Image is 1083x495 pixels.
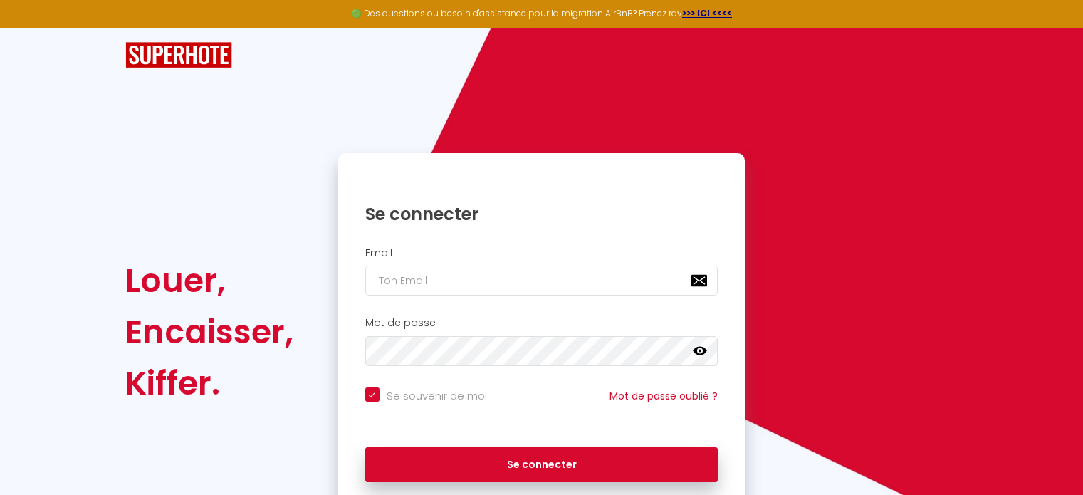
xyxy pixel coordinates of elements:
[125,255,293,306] div: Louer,
[365,203,718,225] h1: Se connecter
[365,447,718,483] button: Se connecter
[365,266,718,296] input: Ton Email
[365,317,718,329] h2: Mot de passe
[125,42,232,68] img: SuperHote logo
[125,358,293,409] div: Kiffer.
[365,247,718,259] h2: Email
[609,389,718,403] a: Mot de passe oublié ?
[682,7,732,19] a: >>> ICI <<<<
[125,306,293,358] div: Encaisser,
